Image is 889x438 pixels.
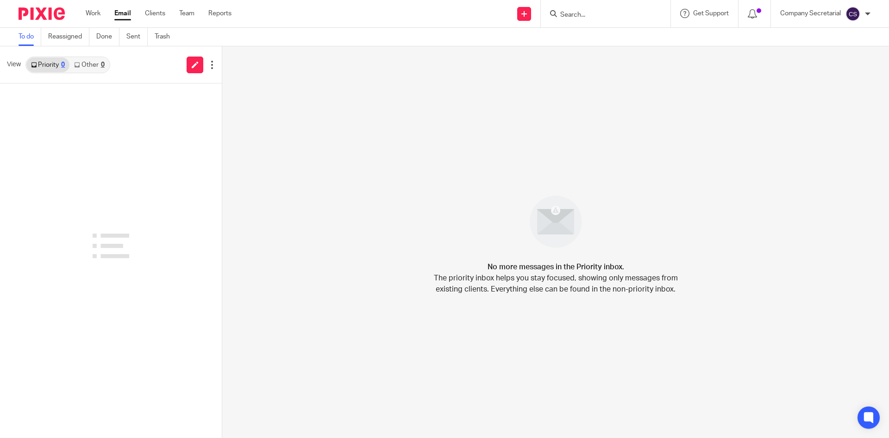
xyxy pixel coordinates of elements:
p: Company Secretarial [780,9,841,18]
div: 0 [101,62,105,68]
a: To do [19,28,41,46]
p: The priority inbox helps you stay focused, showing only messages from existing clients. Everythin... [433,273,678,295]
span: Get Support [693,10,729,17]
img: Pixie [19,7,65,20]
div: 0 [61,62,65,68]
a: Done [96,28,119,46]
a: Work [86,9,100,18]
a: Team [179,9,194,18]
h4: No more messages in the Priority inbox. [488,261,624,273]
a: Reassigned [48,28,89,46]
a: Email [114,9,131,18]
a: Clients [145,9,165,18]
a: Sent [126,28,148,46]
img: svg%3E [845,6,860,21]
a: Trash [155,28,177,46]
span: View [7,60,21,70]
a: Priority0 [26,57,69,72]
a: Other0 [69,57,109,72]
img: image [524,190,588,254]
input: Search [559,11,643,19]
a: Reports [208,9,232,18]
